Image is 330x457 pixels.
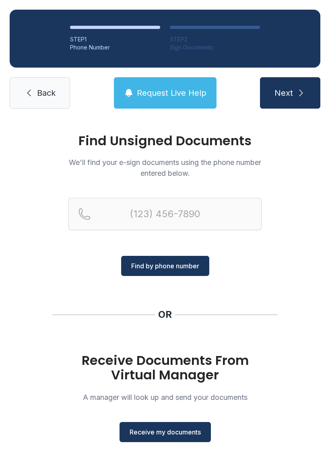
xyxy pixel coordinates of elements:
[274,87,293,99] span: Next
[131,261,199,271] span: Find by phone number
[68,353,262,382] h1: Receive Documents From Virtual Manager
[130,427,201,437] span: Receive my documents
[68,392,262,403] p: A manager will look up and send your documents
[170,35,260,43] div: STEP 2
[158,308,172,321] div: OR
[137,87,206,99] span: Request Live Help
[68,157,262,179] p: We'll find your e-sign documents using the phone number entered below.
[37,87,56,99] span: Back
[68,134,262,147] h1: Find Unsigned Documents
[70,35,160,43] div: STEP 1
[170,43,260,51] div: Sign Documents
[70,43,160,51] div: Phone Number
[68,198,262,230] input: Reservation phone number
